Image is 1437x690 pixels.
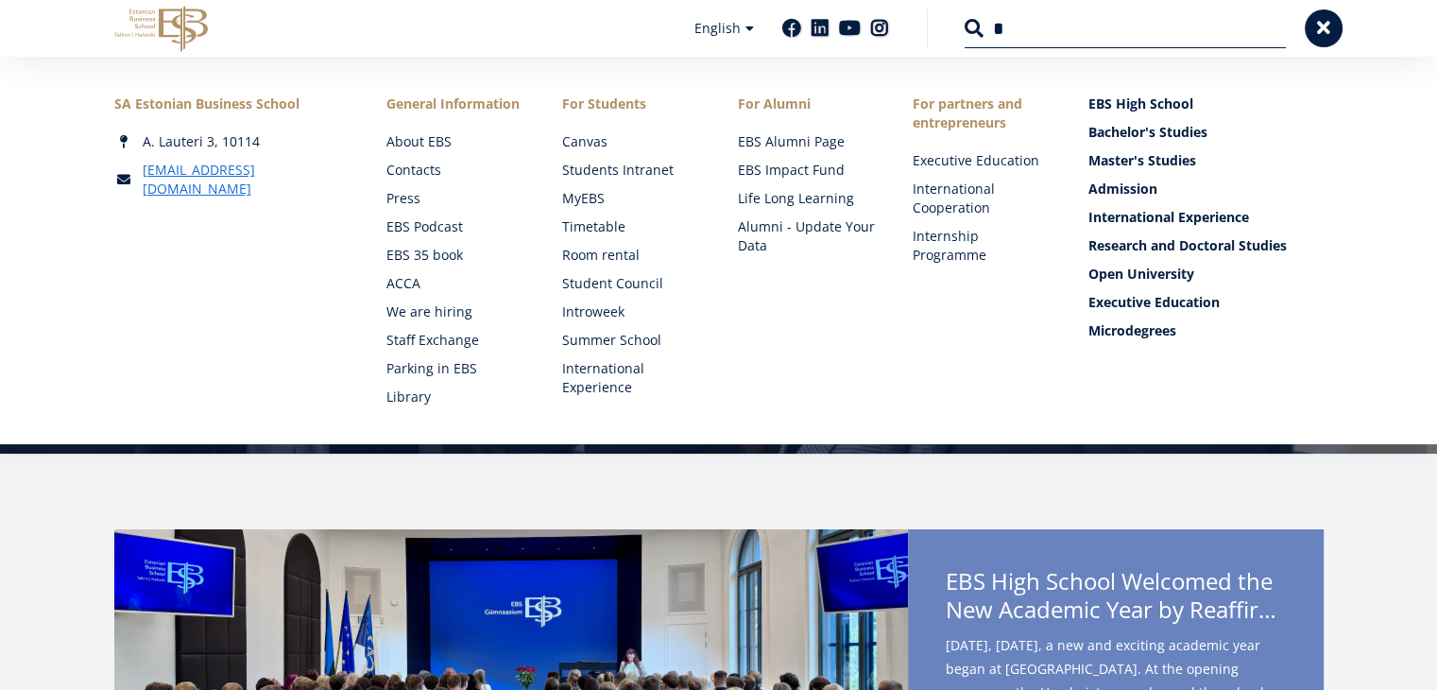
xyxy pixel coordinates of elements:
[738,217,876,255] a: Alumni - Update Your Data
[738,95,876,113] span: For Alumni
[562,331,700,350] a: Summer School
[114,132,350,151] div: A. Lauteri 3, 10114
[562,274,700,293] a: Student Council
[386,331,524,350] a: Staff Exchange
[386,246,524,265] a: EBS 35 book
[562,161,700,180] a: Students Intranet
[1088,180,1324,198] a: Admission
[1088,293,1324,312] a: Executive Education
[143,161,350,198] a: [EMAIL_ADDRESS][DOMAIN_NAME]
[839,19,861,38] a: Youtube
[1088,236,1324,255] a: Research and Doctoral Studies
[1088,123,1324,142] a: Bachelor's Studies
[738,189,876,208] a: Life Long Learning
[1088,151,1324,170] a: Master's Studies
[738,132,876,151] a: EBS Alumni Page
[386,189,524,208] a: Press
[946,595,1286,624] span: New Academic Year by Reaffirming Its Core Values
[562,132,700,151] a: Canvas
[386,274,524,293] a: ACCA
[811,19,830,38] a: Linkedin
[386,161,524,180] a: Contacts
[562,359,700,397] a: International Experience
[913,151,1051,170] a: Executive Education
[1088,208,1324,227] a: International Experience
[386,217,524,236] a: EBS Podcast
[114,95,350,113] div: SA Estonian Business School
[562,189,700,208] a: MyEBS
[562,217,700,236] a: Timetable
[562,302,700,321] a: Introweek
[386,388,524,406] a: Library
[562,95,700,113] a: For Students
[386,132,524,151] a: About EBS
[782,19,801,38] a: Facebook
[870,19,889,38] a: Instagram
[913,95,1051,132] span: For partners and entrepreneurs
[562,246,700,265] a: Room rental
[1088,265,1324,284] a: Open University
[913,180,1051,217] a: International Cooperation
[913,227,1051,265] a: Internship Programme
[1088,95,1324,113] a: EBS High School
[386,95,524,113] span: General Information
[1088,321,1324,340] a: Microdegrees
[386,359,524,378] a: Parking in EBS
[386,302,524,321] a: We are hiring
[946,567,1286,630] span: EBS High School Welcomed the
[738,161,876,180] a: EBS Impact Fund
